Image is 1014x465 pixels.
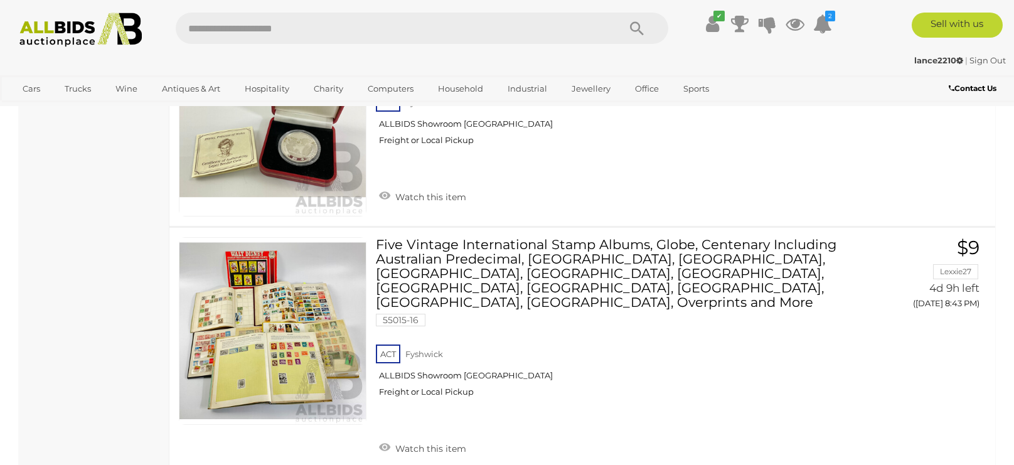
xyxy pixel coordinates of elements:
a: $1 [PERSON_NAME] 4d 9h left ([DATE] 8:42 PM) [867,29,983,107]
a: Industrial [499,78,555,99]
a: Trucks [56,78,99,99]
a: Wine [107,78,146,99]
a: Computers [360,78,422,99]
span: Watch this item [392,443,466,454]
strong: lance2210 [914,55,963,65]
a: Contact Us [949,82,1000,95]
a: Sell with us [912,13,1003,38]
a: Household [430,78,491,99]
span: $9 [957,236,979,259]
span: | [965,55,968,65]
b: Contact Us [949,83,996,93]
span: Watch this item [392,191,466,203]
a: Watch this item [376,438,469,457]
a: Sierra Leone Pobjoy Mint 1997 Silver Ten Dollar Coin, in Memoriam [PERSON_NAME] .925 53689-23 ACT... [385,29,848,155]
i: 2 [825,11,835,21]
a: Antiques & Art [154,78,228,99]
a: Hospitality [237,78,297,99]
a: Five Vintage International Stamp Albums, Globe, Centenary Including Australian Predecimal, [GEOGR... [385,237,848,407]
a: Sports [675,78,717,99]
a: Jewellery [563,78,619,99]
a: ✔ [703,13,722,35]
a: Sign Out [969,55,1006,65]
a: 2 [813,13,832,35]
img: Allbids.com.au [13,13,149,47]
button: Search [606,13,668,44]
a: $9 Lexxie27 4d 9h left ([DATE] 8:43 PM) [867,237,983,316]
a: lance2210 [914,55,965,65]
a: [GEOGRAPHIC_DATA] [14,99,120,120]
a: Office [627,78,667,99]
a: Cars [14,78,48,99]
a: Watch this item [376,186,469,205]
i: ✔ [713,11,725,21]
a: Charity [306,78,351,99]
